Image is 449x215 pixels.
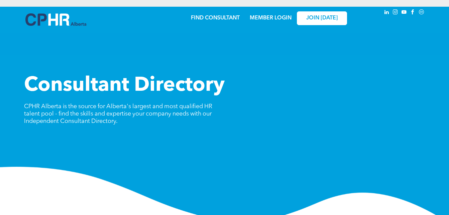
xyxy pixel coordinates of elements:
a: facebook [409,8,417,17]
span: JOIN [DATE] [306,15,338,21]
span: Consultant Directory [24,76,225,96]
a: instagram [392,8,399,17]
a: FIND CONSULTANT [191,15,240,21]
img: A blue and white logo for cp alberta [25,13,86,26]
a: JOIN [DATE] [297,11,347,25]
span: CPHR Alberta is the source for Alberta's largest and most qualified HR talent pool - find the ski... [24,103,212,124]
a: linkedin [383,8,390,17]
a: Social network [418,8,425,17]
a: youtube [401,8,408,17]
a: MEMBER LOGIN [250,15,292,21]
